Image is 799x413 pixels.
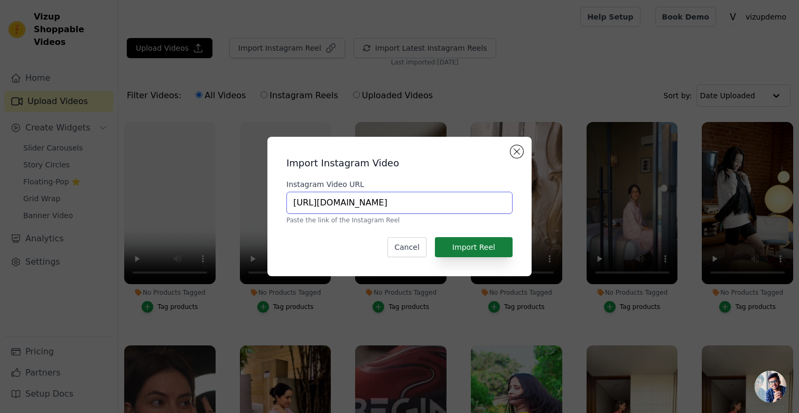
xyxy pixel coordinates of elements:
h2: Import Instagram Video [286,156,513,171]
input: https://www.instagram.com/reel/ABC123/ [286,192,513,214]
label: Instagram Video URL [286,179,513,190]
p: Paste the link of the Instagram Reel [286,216,513,224]
button: Cancel [387,237,426,257]
button: Import Reel [435,237,513,257]
button: Close modal [510,145,523,158]
a: Open chat [755,371,786,402]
